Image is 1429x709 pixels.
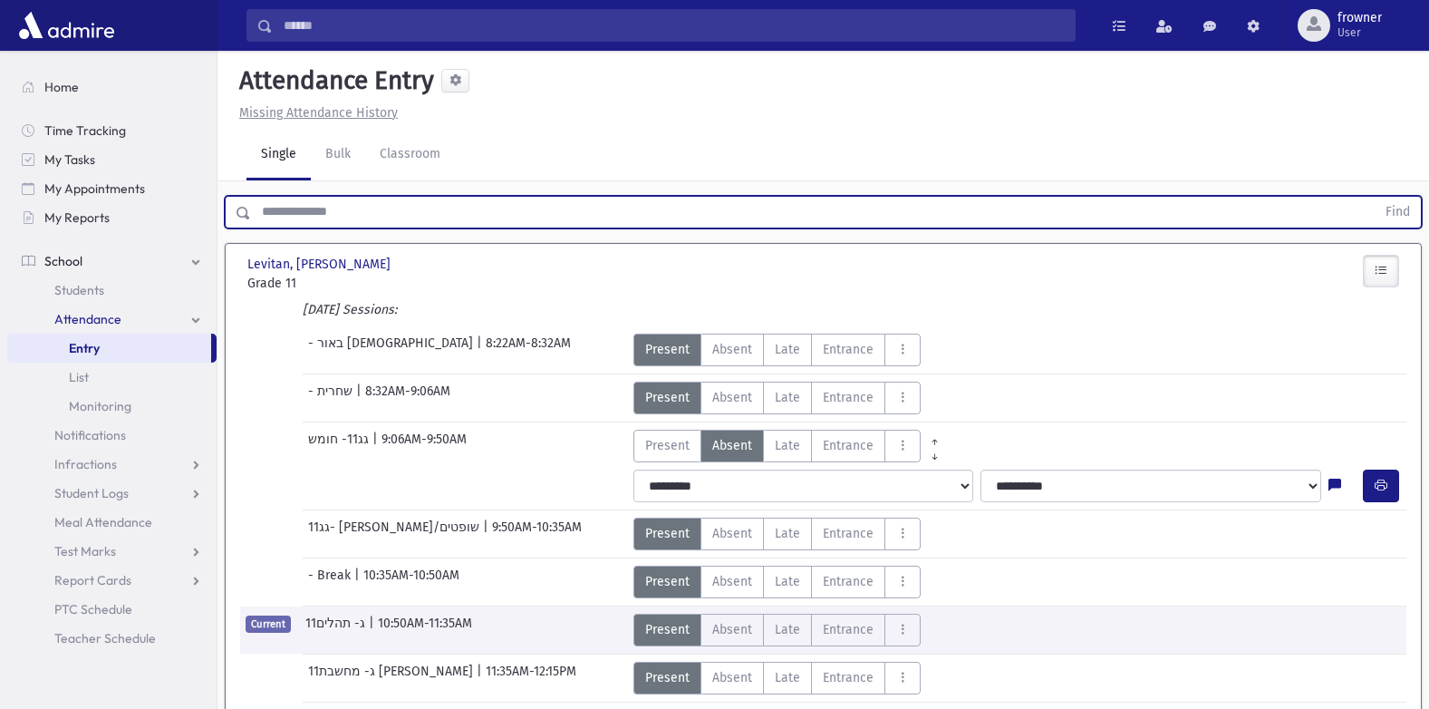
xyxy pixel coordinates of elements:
[308,430,372,462] span: גג11- חומש
[1337,11,1382,25] span: frowner
[492,518,582,550] span: 9:50AM-10:35AM
[823,620,874,639] span: Entrance
[54,485,129,501] span: Student Logs
[247,255,394,274] span: Levitan, [PERSON_NAME]
[775,572,800,591] span: Late
[44,253,82,269] span: School
[356,382,365,414] span: |
[54,601,132,617] span: PTC Schedule
[645,524,690,543] span: Present
[823,436,874,455] span: Entrance
[712,436,752,455] span: Absent
[44,180,145,197] span: My Appointments
[54,572,131,588] span: Report Cards
[7,334,211,363] a: Entry
[7,116,217,145] a: Time Tracking
[7,174,217,203] a: My Appointments
[823,524,874,543] span: Entrance
[712,340,752,359] span: Absent
[7,508,217,537] a: Meal Attendance
[54,427,126,443] span: Notifications
[483,518,492,550] span: |
[633,334,921,366] div: AttTypes
[311,130,365,180] a: Bulk
[54,456,117,472] span: Infractions
[1375,197,1421,228] button: Find
[7,537,217,566] a: Test Marks
[645,388,690,407] span: Present
[7,203,217,232] a: My Reports
[372,430,381,462] span: |
[239,105,398,121] u: Missing Attendance History
[246,130,311,180] a: Single
[308,382,356,414] span: - שחרית
[247,274,424,293] span: Grade 11
[775,340,800,359] span: Late
[44,151,95,168] span: My Tasks
[69,398,131,414] span: Monitoring
[823,388,874,407] span: Entrance
[775,620,800,639] span: Late
[303,302,397,317] i: [DATE] Sessions:
[633,566,921,598] div: AttTypes
[712,668,752,687] span: Absent
[7,421,217,450] a: Notifications
[633,518,921,550] div: AttTypes
[69,369,89,385] span: List
[308,566,354,598] span: - Break
[7,363,217,392] a: List
[232,105,398,121] a: Missing Attendance History
[823,340,874,359] span: Entrance
[7,450,217,479] a: Infractions
[7,624,217,653] a: Teacher Schedule
[823,572,874,591] span: Entrance
[645,620,690,639] span: Present
[7,145,217,174] a: My Tasks
[712,620,752,639] span: Absent
[381,430,467,462] span: 9:06AM-9:50AM
[44,122,126,139] span: Time Tracking
[369,614,378,646] span: |
[7,392,217,421] a: Monitoring
[54,630,156,646] span: Teacher Schedule
[308,518,483,550] span: גג11- [PERSON_NAME]/שופטים
[365,382,450,414] span: 8:32AM-9:06AM
[633,614,921,646] div: AttTypes
[54,282,104,298] span: Students
[7,479,217,508] a: Student Logs
[44,209,110,226] span: My Reports
[14,7,119,44] img: AdmirePro
[477,334,486,366] span: |
[477,662,486,694] span: |
[775,436,800,455] span: Late
[645,668,690,687] span: Present
[712,388,752,407] span: Absent
[7,566,217,595] a: Report Cards
[308,334,477,366] span: - באור [DEMOGRAPHIC_DATA]
[486,662,576,694] span: 11:35AM-12:15PM
[645,572,690,591] span: Present
[633,662,921,694] div: AttTypes
[246,616,291,633] span: Current
[44,79,79,95] span: Home
[54,311,121,327] span: Attendance
[712,524,752,543] span: Absent
[232,65,434,96] h5: Attendance Entry
[378,614,472,646] span: 10:50AM-11:35AM
[7,247,217,276] a: School
[363,566,459,598] span: 10:35AM-10:50AM
[54,543,116,559] span: Test Marks
[7,276,217,305] a: Students
[633,430,949,462] div: AttTypes
[308,662,477,694] span: 11ג- מחשבת [PERSON_NAME]
[354,566,363,598] span: |
[7,73,217,102] a: Home
[775,524,800,543] span: Late
[305,614,369,646] span: 11ג- תהלים
[775,388,800,407] span: Late
[54,514,152,530] span: Meal Attendance
[645,340,690,359] span: Present
[273,9,1075,42] input: Search
[7,595,217,624] a: PTC Schedule
[633,382,921,414] div: AttTypes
